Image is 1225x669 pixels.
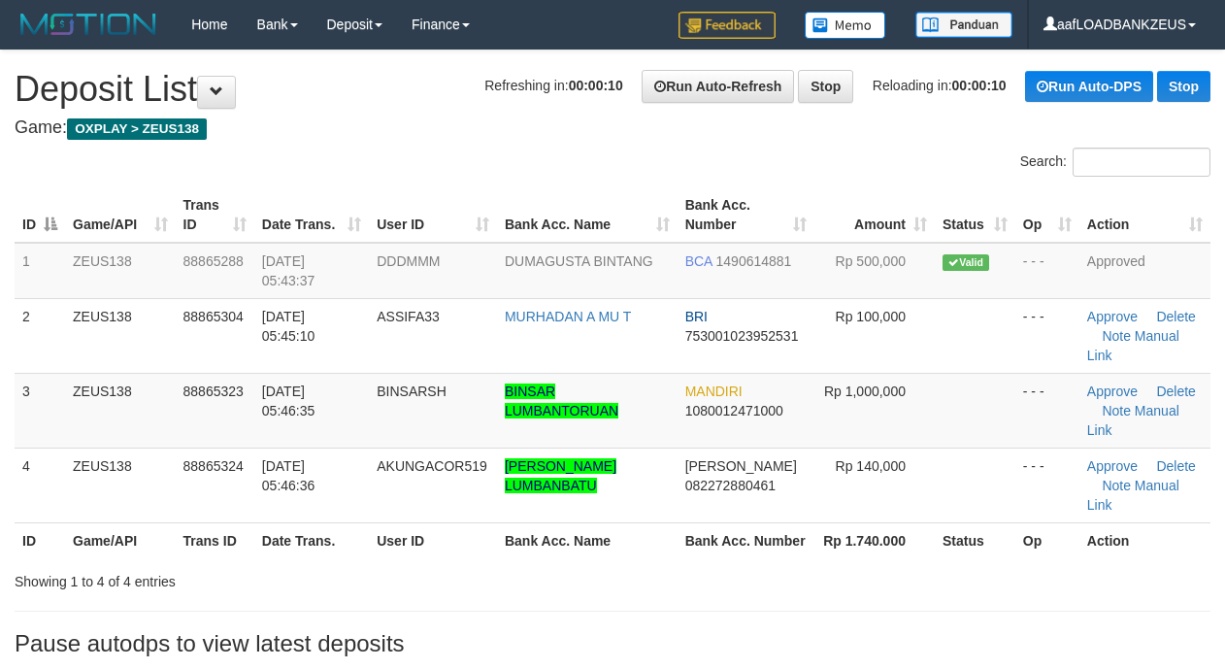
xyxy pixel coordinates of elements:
span: 88865288 [183,253,244,269]
th: Trans ID [176,522,254,558]
td: ZEUS138 [65,373,176,448]
th: Bank Acc. Name: activate to sort column ascending [497,187,678,243]
a: Approve [1087,458,1138,474]
th: ID: activate to sort column descending [15,187,65,243]
img: Button%20Memo.svg [805,12,886,39]
td: - - - [1015,298,1079,373]
a: Manual Link [1087,328,1179,363]
a: Stop [798,70,853,103]
td: - - - [1015,448,1079,522]
td: Approved [1079,243,1210,299]
th: Action [1079,522,1210,558]
td: 2 [15,298,65,373]
span: ASSIFA33 [377,309,440,324]
th: Bank Acc. Name [497,522,678,558]
h3: Pause autodps to view latest deposits [15,631,1210,656]
a: Delete [1156,309,1195,324]
span: Rp 1,000,000 [824,384,906,399]
a: Delete [1156,384,1195,399]
td: ZEUS138 [65,243,176,299]
th: Status: activate to sort column ascending [935,187,1015,243]
span: Copy 082272880461 to clipboard [685,478,776,493]
span: DDDMMM [377,253,440,269]
th: Bank Acc. Number [678,522,814,558]
th: Status [935,522,1015,558]
span: AKUNGACOR519 [377,458,487,474]
span: Refreshing in: [484,78,622,93]
th: Bank Acc. Number: activate to sort column ascending [678,187,814,243]
td: ZEUS138 [65,448,176,522]
th: Trans ID: activate to sort column ascending [176,187,254,243]
a: Run Auto-Refresh [642,70,794,103]
a: BINSAR LUMBANTORUAN [505,384,618,418]
th: Op: activate to sort column ascending [1015,187,1079,243]
strong: 00:00:10 [952,78,1007,93]
th: Op [1015,522,1079,558]
span: [DATE] 05:46:36 [262,458,315,493]
th: Amount: activate to sort column ascending [814,187,935,243]
span: [DATE] 05:45:10 [262,309,315,344]
a: Approve [1087,384,1138,399]
img: Feedback.jpg [679,12,776,39]
a: DUMAGUSTA BINTANG [505,253,653,269]
th: Date Trans. [254,522,369,558]
a: Manual Link [1087,403,1179,438]
span: Copy 753001023952531 to clipboard [685,328,799,344]
span: Valid transaction [943,254,989,271]
td: ZEUS138 [65,298,176,373]
span: Rp 500,000 [836,253,906,269]
th: Date Trans.: activate to sort column ascending [254,187,369,243]
td: 3 [15,373,65,448]
input: Search: [1073,148,1210,177]
a: MURHADAN A MU T [505,309,631,324]
span: Reloading in: [873,78,1007,93]
span: BRI [685,309,708,324]
th: Rp 1.740.000 [814,522,935,558]
a: Run Auto-DPS [1025,71,1153,102]
a: Stop [1157,71,1210,102]
span: BCA [685,253,712,269]
a: Approve [1087,309,1138,324]
span: Rp 140,000 [836,458,906,474]
a: Delete [1156,458,1195,474]
h1: Deposit List [15,70,1210,109]
h4: Game: [15,118,1210,138]
span: 88865304 [183,309,244,324]
strong: 00:00:10 [569,78,623,93]
span: [DATE] 05:43:37 [262,253,315,288]
span: OXPLAY > ZEUS138 [67,118,207,140]
th: Game/API: activate to sort column ascending [65,187,176,243]
label: Search: [1020,148,1210,177]
th: User ID [369,522,497,558]
td: - - - [1015,243,1079,299]
th: Game/API [65,522,176,558]
a: Note [1102,478,1131,493]
th: Action: activate to sort column ascending [1079,187,1210,243]
th: ID [15,522,65,558]
span: Copy 1490614881 to clipboard [716,253,792,269]
span: Rp 100,000 [836,309,906,324]
td: - - - [1015,373,1079,448]
a: Manual Link [1087,478,1179,513]
div: Showing 1 to 4 of 4 entries [15,564,496,591]
span: [DATE] 05:46:35 [262,384,315,418]
span: BINSARSH [377,384,447,399]
img: MOTION_logo.png [15,10,162,39]
span: 88865324 [183,458,244,474]
span: Copy 1080012471000 to clipboard [685,403,783,418]
span: MANDIRI [685,384,743,399]
span: 88865323 [183,384,244,399]
a: Note [1102,403,1131,418]
a: Note [1102,328,1131,344]
td: 4 [15,448,65,522]
img: panduan.png [915,12,1012,38]
td: 1 [15,243,65,299]
span: [PERSON_NAME] [685,458,797,474]
th: User ID: activate to sort column ascending [369,187,497,243]
a: [PERSON_NAME] LUMBANBATU [505,458,616,493]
